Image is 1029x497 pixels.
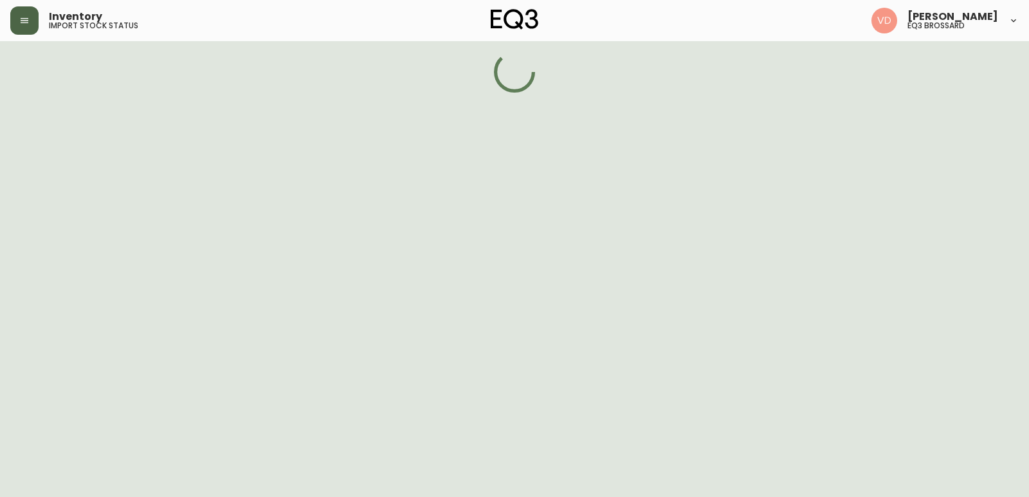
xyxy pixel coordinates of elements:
[49,22,138,30] h5: import stock status
[871,8,897,33] img: 34cbe8de67806989076631741e6a7c6b
[49,12,102,22] span: Inventory
[491,9,538,30] img: logo
[907,22,965,30] h5: eq3 brossard
[907,12,998,22] span: [PERSON_NAME]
